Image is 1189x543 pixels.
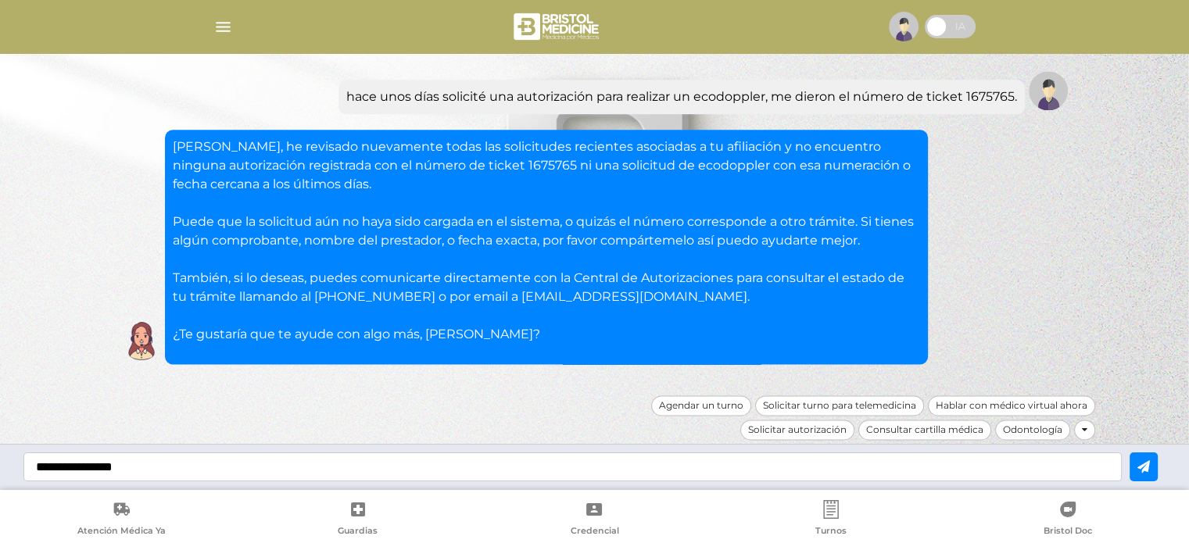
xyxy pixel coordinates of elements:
a: Credencial [476,500,713,540]
a: Bristol Doc [949,500,1186,540]
span: Guardias [338,525,378,539]
span: Bristol Doc [1044,525,1092,539]
img: Cober_menu-lines-white.svg [213,17,233,37]
p: [PERSON_NAME], he revisado nuevamente todas las solicitudes recientes asociadas a tu afiliación y... [173,138,920,344]
img: Tu imagen [1029,71,1068,110]
a: Turnos [713,500,950,540]
div: Solicitar autorización [740,420,854,440]
img: profile-placeholder.svg [889,12,919,41]
span: Atención Médica Ya [77,525,166,539]
div: Hablar con médico virtual ahora [928,395,1095,416]
a: Guardias [240,500,477,540]
img: bristol-medicine-blanco.png [511,8,604,45]
div: Solicitar turno para telemedicina [755,395,924,416]
span: Credencial [570,525,618,539]
a: Atención Médica Ya [3,500,240,540]
div: Consultar cartilla médica [858,420,991,440]
div: Agendar un turno [651,395,751,416]
span: Turnos [815,525,847,539]
img: Cober IA [122,321,161,360]
div: Odontología [995,420,1070,440]
div: hace unos días solicité una autorización para realizar un ecodoppler, me dieron el número de tick... [346,88,1017,106]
